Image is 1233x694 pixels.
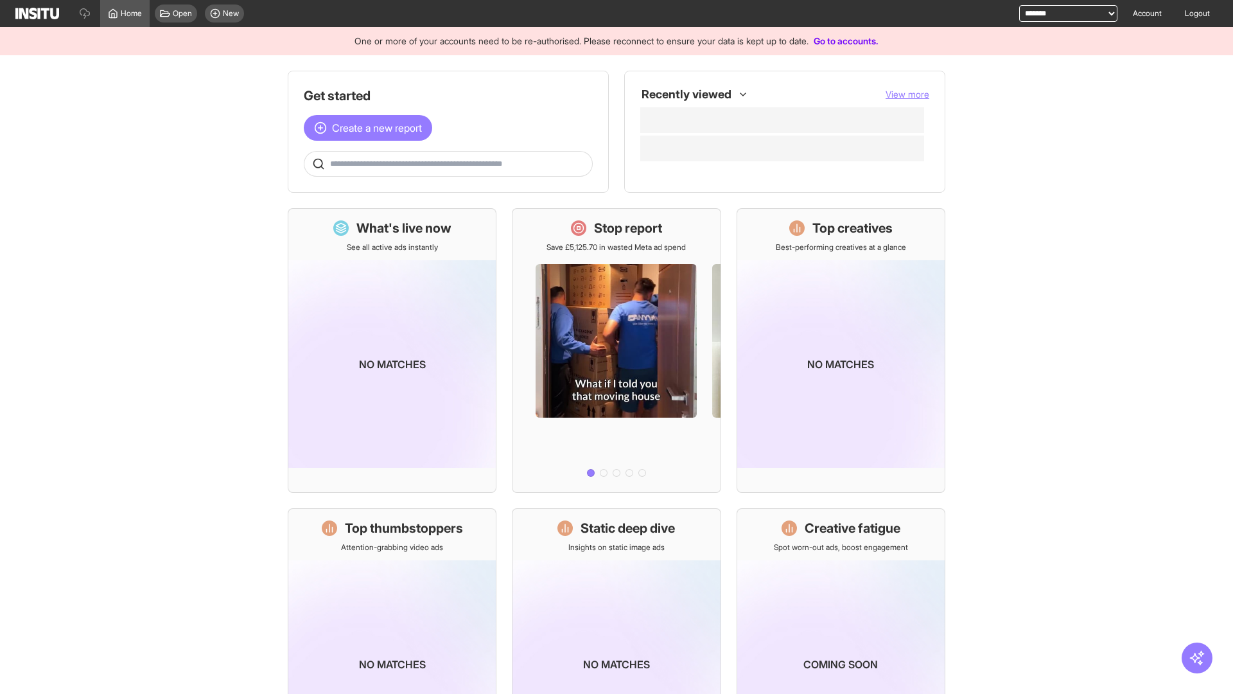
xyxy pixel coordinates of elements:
a: Stop reportSave £5,125.70 in wasted Meta ad spend [512,208,721,493]
img: coming-soon-gradient_kfitwp.png [288,260,496,468]
h1: Get started [304,87,593,105]
span: Home [121,8,142,19]
a: Top creativesBest-performing creatives at a glanceNo matches [737,208,945,493]
p: No matches [359,357,426,372]
p: No matches [807,357,874,372]
img: Logo [15,8,59,19]
a: Go to accounts. [814,35,879,46]
p: No matches [583,657,650,672]
h1: Static deep dive [581,519,675,537]
p: Save £5,125.70 in wasted Meta ad spend [547,242,686,253]
button: Create a new report [304,115,432,141]
span: One or more of your accounts need to be re-authorised. Please reconnect to ensure your data is ke... [354,35,809,46]
h1: Stop report [594,219,662,237]
p: See all active ads instantly [347,242,438,253]
span: Create a new report [332,120,422,136]
button: View more [886,88,929,101]
p: Attention-grabbing video ads [341,542,443,553]
span: Open [173,8,192,19]
h1: Top creatives [812,219,893,237]
p: No matches [359,657,426,672]
a: What's live nowSee all active ads instantlyNo matches [288,208,496,493]
img: coming-soon-gradient_kfitwp.png [737,260,945,468]
h1: Top thumbstoppers [345,519,463,537]
h1: What's live now [356,219,451,237]
p: Best-performing creatives at a glance [776,242,906,253]
span: New [223,8,239,19]
span: View more [886,89,929,100]
p: Insights on static image ads [568,542,665,553]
